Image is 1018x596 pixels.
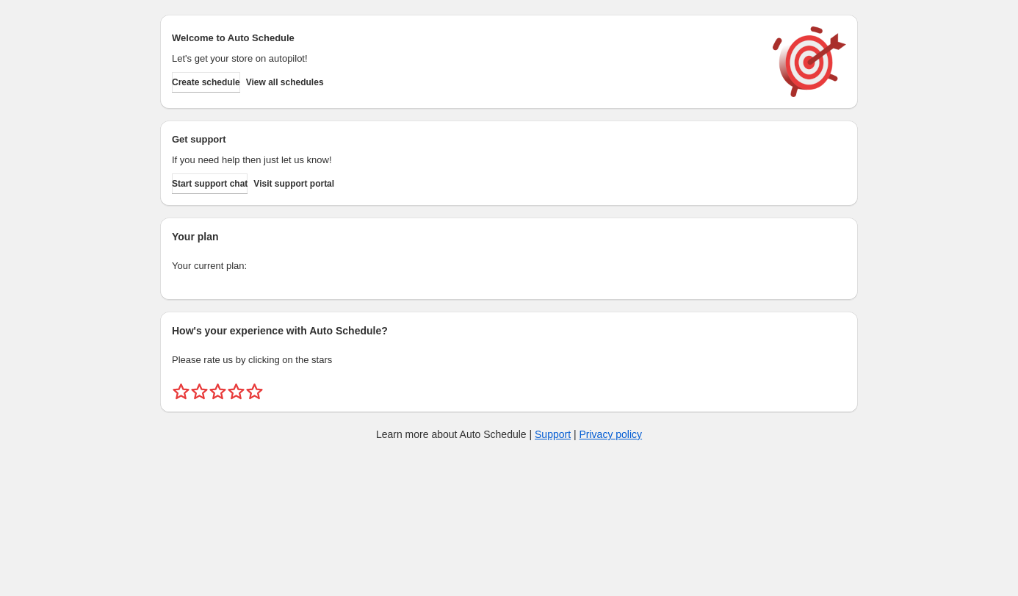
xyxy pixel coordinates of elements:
p: Let's get your store on autopilot! [172,51,758,66]
h2: Welcome to Auto Schedule [172,31,758,46]
span: Visit support portal [253,178,334,190]
p: Learn more about Auto Schedule | | [376,427,642,442]
a: Visit support portal [253,173,334,194]
p: Please rate us by clicking on the stars [172,353,846,367]
button: View all schedules [246,72,324,93]
p: If you need help then just let us know! [172,153,758,168]
span: Create schedule [172,76,240,88]
a: Privacy policy [580,428,643,440]
h2: Your plan [172,229,846,244]
p: Your current plan: [172,259,846,273]
h2: How's your experience with Auto Schedule? [172,323,846,338]
span: View all schedules [246,76,324,88]
h2: Get support [172,132,758,147]
button: Create schedule [172,72,240,93]
a: Support [535,428,571,440]
a: Start support chat [172,173,248,194]
span: Start support chat [172,178,248,190]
